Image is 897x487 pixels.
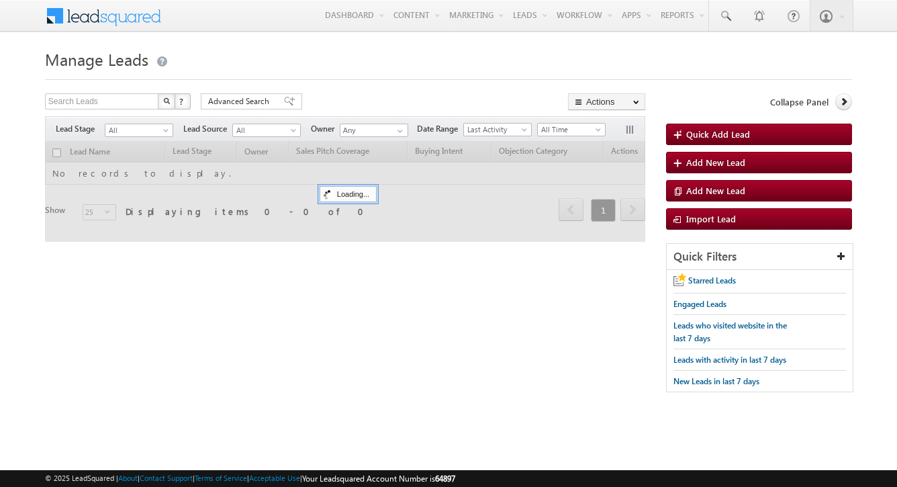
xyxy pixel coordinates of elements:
span: Leads with activity in last 7 days [673,355,786,365]
span: Lead Source [183,123,232,135]
div: Loading... [320,186,377,202]
span: Owner [311,123,340,135]
span: Collapse Panel [770,96,829,108]
span: Quick Add Lead [686,128,750,140]
span: Advanced Search [208,95,273,107]
a: Terms of Service [195,474,247,482]
a: Show All Items [390,124,407,138]
a: Contact Support [140,474,193,482]
span: 64897 [435,474,455,484]
span: Date Range [417,123,463,135]
span: New Leads in last 7 days [673,376,759,386]
span: Add New Lead [686,185,745,196]
span: Last Activity [464,124,528,136]
input: Type to Search [340,124,408,137]
a: All [232,124,301,137]
a: All [105,124,173,137]
span: Engaged Leads [673,299,726,309]
span: Lead Stage [56,123,105,135]
a: Last Activity [463,123,532,136]
span: All Time [538,124,602,136]
span: Manage Leads [45,48,148,70]
span: © 2025 LeadSquared | | | | | [45,472,455,485]
span: Leads who visited website in the last 7 days [673,320,787,343]
img: Search [163,97,170,104]
span: ? [179,95,185,107]
span: Starred Leads [688,275,736,285]
div: Quick Filters [667,244,853,270]
button: ? [175,93,191,109]
span: All [105,124,169,136]
span: Import Lead [686,213,736,224]
a: Acceptable Use [249,474,300,482]
span: Your Leadsquared Account Number is [302,474,455,484]
button: Actions [568,93,645,110]
span: All [233,124,297,136]
a: All Time [537,123,606,136]
a: About [118,474,138,482]
span: Add New Lead [686,157,745,168]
